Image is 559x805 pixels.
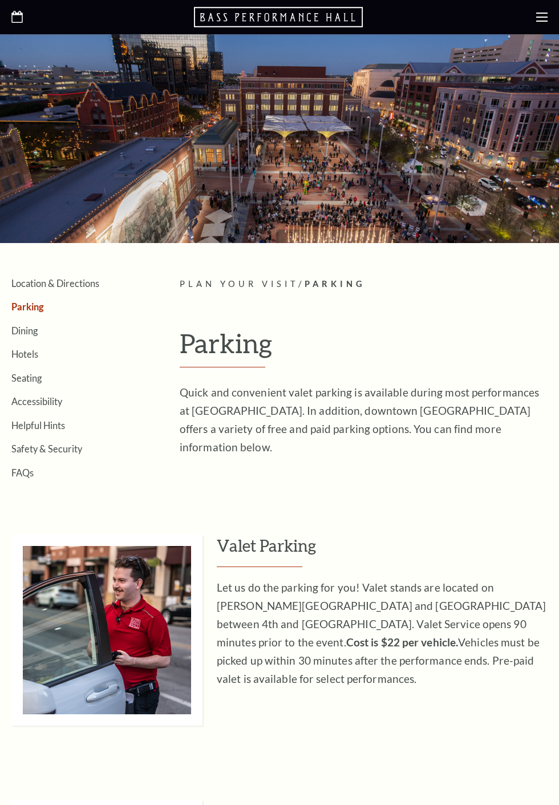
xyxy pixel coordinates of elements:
[180,383,548,456] p: Quick and convenient valet parking is available during most performances at [GEOGRAPHIC_DATA]. In...
[11,535,202,726] img: valet_nos_335x335.jpg
[180,279,298,289] span: Plan Your Visit
[11,349,38,359] a: Hotels
[217,535,548,567] h3: Valet Parking
[11,420,65,431] a: Helpful Hints
[11,278,99,289] a: Location & Directions
[305,279,366,289] span: Parking
[11,396,62,407] a: Accessibility
[11,301,44,312] a: Parking
[11,467,34,478] a: FAQs
[180,277,548,292] p: /
[346,636,458,649] strong: Cost is $22 per vehicle.
[11,443,82,454] a: Safety & Security
[180,329,548,367] h1: Parking
[217,579,548,688] p: Let us do the parking for you! Valet stands are located on [PERSON_NAME][GEOGRAPHIC_DATA] and [GE...
[11,325,38,336] a: Dining
[11,373,42,383] a: Seating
